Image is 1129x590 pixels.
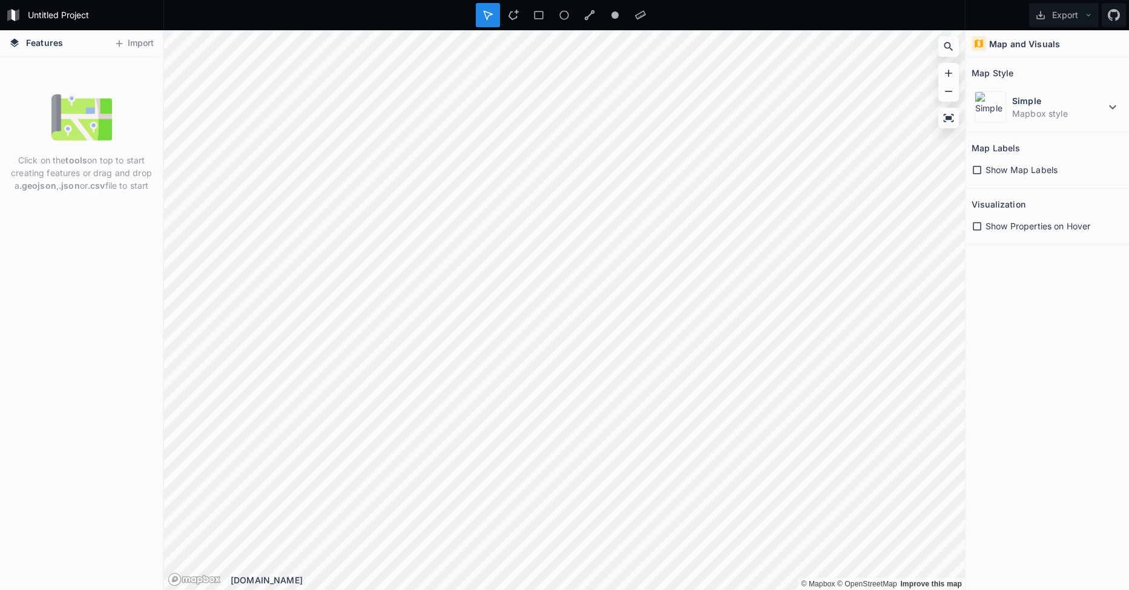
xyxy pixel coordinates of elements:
button: Export [1029,3,1099,27]
h4: Map and Visuals [989,38,1060,50]
a: Map feedback [900,580,962,588]
h2: Visualization [972,195,1025,214]
dt: Simple [1012,94,1105,107]
strong: .geojson [19,180,56,191]
a: Mapbox logo [168,572,221,586]
a: OpenStreetMap [837,580,897,588]
strong: .json [59,180,80,191]
button: Import [108,34,160,53]
h2: Map Labels [972,139,1020,157]
span: Features [26,36,63,49]
div: [DOMAIN_NAME] [231,574,965,586]
dd: Mapbox style [1012,107,1105,120]
span: Show Map Labels [986,163,1058,176]
a: Mapbox [801,580,835,588]
strong: tools [65,155,87,165]
h2: Map Style [972,64,1013,82]
span: Show Properties on Hover [986,220,1090,232]
p: Click on the on top to start creating features or drag and drop a , or file to start [9,154,154,192]
img: Simple [975,91,1006,123]
strong: .csv [88,180,105,191]
img: empty [51,87,112,148]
